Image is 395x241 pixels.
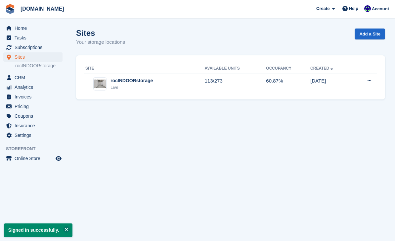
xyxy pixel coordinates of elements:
[310,74,353,94] td: [DATE]
[15,52,54,62] span: Sites
[355,29,385,39] a: Add a Site
[266,63,310,74] th: Occupancy
[76,38,125,46] p: Your storage locations
[364,5,371,12] img: Mike Gruttadaro
[3,33,63,42] a: menu
[266,74,310,94] td: 60.87%
[5,4,15,14] img: stora-icon-8386f47178a22dfd0bd8f6a31ec36ba5ce8667c1dd55bd0f319d3a0aa187defe.svg
[15,121,54,130] span: Insurance
[3,131,63,140] a: menu
[3,121,63,130] a: menu
[15,154,54,163] span: Online Store
[55,154,63,162] a: Preview store
[3,73,63,82] a: menu
[18,3,67,14] a: [DOMAIN_NAME]
[110,77,153,84] div: rocINDOORstorage
[3,154,63,163] a: menu
[15,33,54,42] span: Tasks
[15,111,54,121] span: Coupons
[310,66,334,71] a: Created
[3,52,63,62] a: menu
[3,102,63,111] a: menu
[15,83,54,92] span: Analytics
[3,83,63,92] a: menu
[3,92,63,101] a: menu
[84,63,205,74] th: Site
[205,74,266,94] td: 113/273
[15,24,54,33] span: Home
[3,24,63,33] a: menu
[15,92,54,101] span: Invoices
[3,43,63,52] a: menu
[316,5,329,12] span: Create
[372,6,389,12] span: Account
[3,111,63,121] a: menu
[15,63,63,69] a: rocINDOORstorage
[15,73,54,82] span: CRM
[110,84,153,91] div: Live
[349,5,358,12] span: Help
[205,63,266,74] th: Available Units
[94,80,106,88] img: Image of rocINDOORstorage site
[6,146,66,152] span: Storefront
[15,43,54,52] span: Subscriptions
[76,29,125,37] h1: Sites
[4,223,72,237] p: Signed in successfully.
[15,131,54,140] span: Settings
[15,102,54,111] span: Pricing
